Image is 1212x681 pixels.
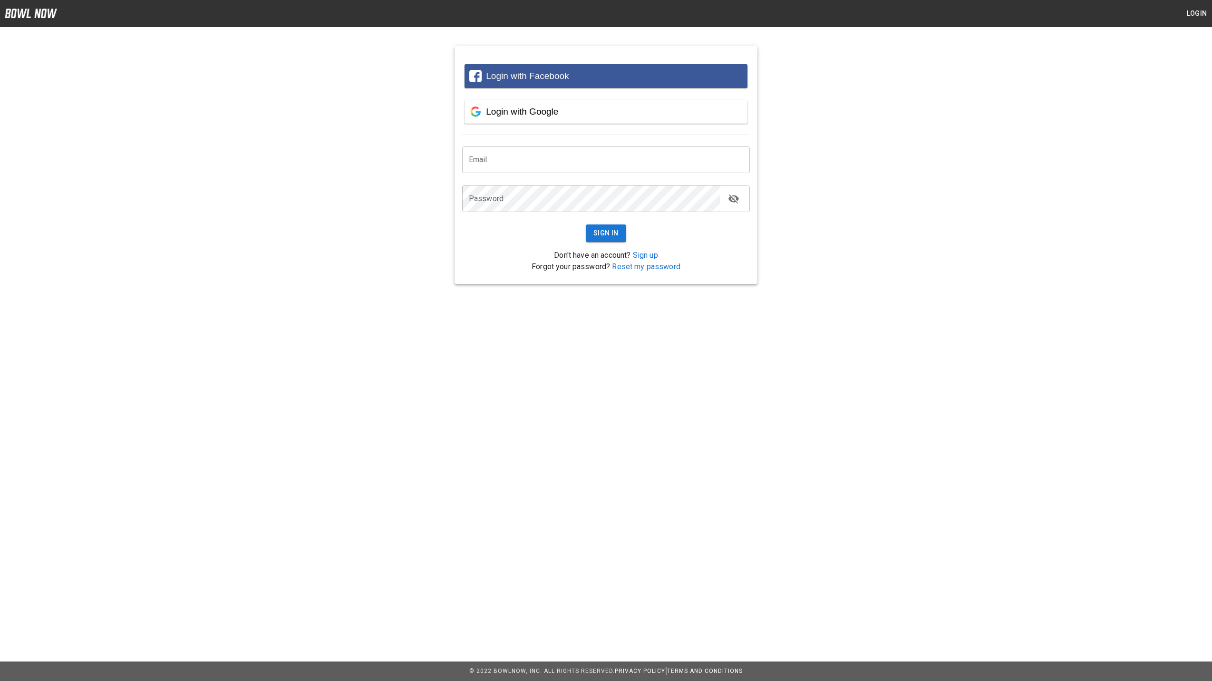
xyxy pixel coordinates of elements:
[612,262,680,271] a: Reset my password
[465,100,747,124] button: Login with Google
[462,250,750,261] p: Don't have an account?
[486,71,569,81] span: Login with Facebook
[469,668,615,674] span: © 2022 BowlNow, Inc. All Rights Reserved.
[667,668,743,674] a: Terms and Conditions
[586,224,626,242] button: Sign In
[615,668,665,674] a: Privacy Policy
[724,189,743,208] button: toggle password visibility
[1182,5,1212,22] button: Login
[465,64,747,88] button: Login with Facebook
[486,107,558,117] span: Login with Google
[633,251,658,260] a: Sign up
[5,9,57,18] img: logo
[462,261,750,272] p: Forgot your password?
